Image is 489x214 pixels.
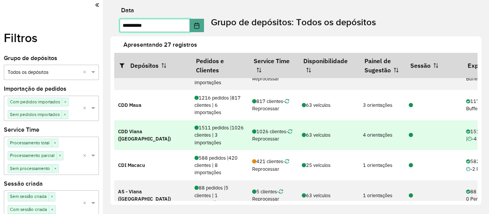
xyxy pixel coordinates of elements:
div: 1 orientações [363,192,401,199]
span: Sem pedidos importados [8,111,62,118]
span: Com pedidos importados [8,98,62,106]
span: - Reprocessar [252,68,292,82]
i: 1254798 - 88 pedidos [409,193,413,198]
th: Depósitos [114,53,191,78]
strong: CDI Macacu [118,162,145,168]
span: Sem sessão criada [8,193,49,200]
span: × [49,206,55,214]
label: Service Time [4,125,39,134]
span: Clear all [83,105,89,113]
label: Data [121,6,134,15]
label: Importação de pedidos [4,84,66,93]
div: 63 veículos [302,192,355,199]
span: Clear all [83,152,89,160]
th: Service Time [248,53,298,78]
span: × [57,152,63,160]
div: 588 pedidos | 420 clientes | 8 importações [194,154,244,176]
label: Grupo de depósitos: Todos os depósitos [211,15,376,29]
span: × [52,139,58,147]
div: 25 veículos [302,162,355,169]
span: × [52,165,58,173]
span: 817 clientes [252,98,283,105]
th: Pedidos e Clientes [191,53,248,78]
div: 4 orientações [363,131,401,139]
label: Sessão criada [4,179,43,188]
span: 1026 clientes [252,128,286,135]
strong: AS - Viana ([GEOGRAPHIC_DATA]) [118,188,171,202]
label: Grupo de depósitos [4,54,57,63]
div: 88 pedidos | 5 clientes | 1 importações [194,184,244,206]
i: Abrir/fechar filtros [120,62,130,69]
span: × [62,98,68,106]
span: × [49,193,55,201]
div: 3 orientações [363,101,401,109]
span: Sem processamento [8,165,52,172]
label: Filtros [4,29,37,47]
div: 1216 pedidos | 817 clientes | 6 importações [194,94,244,116]
strong: CDD Maua [118,102,141,108]
span: Clear all [83,69,89,77]
div: 1511 pedidos | 1026 clientes | 3 importações [194,124,244,146]
strong: CDD Viana ([GEOGRAPHIC_DATA]) [118,128,171,142]
span: 421 clientes [252,158,283,165]
th: Disponibilidade [298,53,359,78]
th: Painel de Sugestão [359,53,405,78]
i: 1254791 - 590 pedidos [409,163,413,168]
span: × [62,111,68,119]
th: Sessão [405,53,462,78]
span: - Reprocessar [252,98,289,112]
div: 63 veículos [302,131,355,139]
span: Com sessão criada [8,206,49,213]
span: 5 clientes [252,188,277,195]
span: - Reprocessar [252,188,283,202]
span: Processamento total [8,139,52,147]
i: 1254810 - 1511 pedidos [409,133,413,138]
button: Choose Date [190,19,204,32]
span: - Reprocessar [252,158,289,172]
span: Processamento parcial [8,152,57,159]
span: Clear all [83,199,89,207]
div: 63 veículos [302,101,355,109]
i: 1254837 - 1216 pedidos [409,103,413,108]
div: 1 orientações [363,162,401,169]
